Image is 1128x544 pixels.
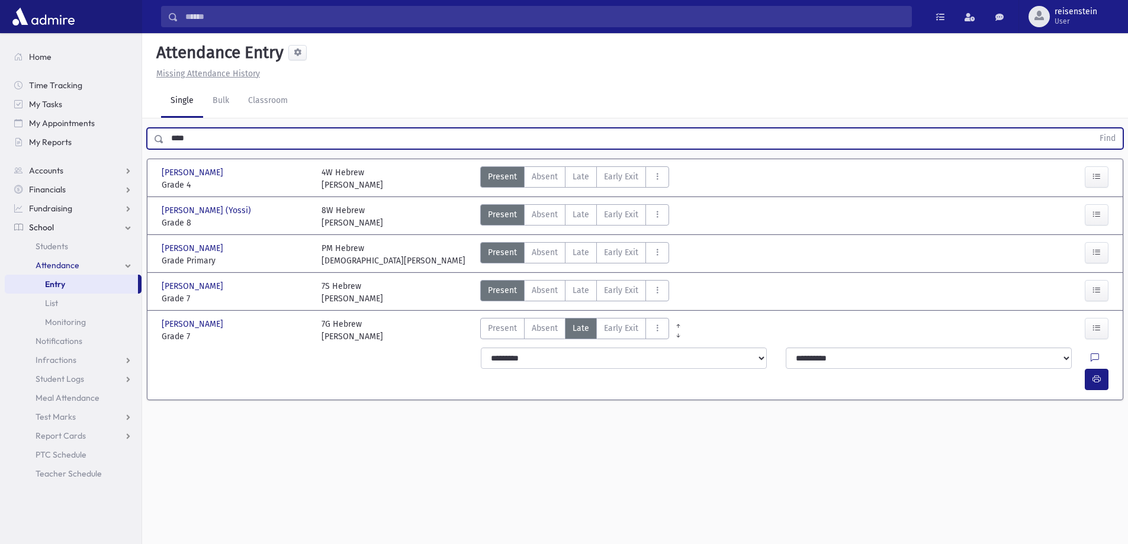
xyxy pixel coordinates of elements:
span: [PERSON_NAME] [162,242,226,255]
a: Monitoring [5,313,142,331]
span: Test Marks [36,411,76,422]
span: Late [573,246,589,259]
div: AttTypes [480,318,669,343]
a: Report Cards [5,426,142,445]
img: AdmirePro [9,5,78,28]
span: Grade 7 [162,292,310,305]
div: 7G Hebrew [PERSON_NAME] [322,318,383,343]
span: User [1055,17,1097,26]
span: [PERSON_NAME] (Yossi) [162,204,253,217]
span: Absent [532,208,558,221]
span: Grade 7 [162,330,310,343]
span: Early Exit [604,170,638,183]
div: 8W Hebrew [PERSON_NAME] [322,204,383,229]
span: Teacher Schedule [36,468,102,479]
span: Late [573,284,589,297]
span: List [45,298,58,308]
a: My Tasks [5,95,142,114]
span: Early Exit [604,322,638,334]
span: Fundraising [29,203,72,214]
span: Time Tracking [29,80,82,91]
a: Single [161,85,203,118]
div: AttTypes [480,204,669,229]
span: Late [573,208,589,221]
a: Students [5,237,142,256]
a: Classroom [239,85,297,118]
a: Home [5,47,142,66]
span: My Appointments [29,118,95,128]
span: Early Exit [604,208,638,221]
span: [PERSON_NAME] [162,280,226,292]
span: [PERSON_NAME] [162,166,226,179]
div: 4W Hebrew [PERSON_NAME] [322,166,383,191]
span: Absent [532,246,558,259]
span: Financials [29,184,66,195]
span: Report Cards [36,430,86,441]
span: Entry [45,279,65,289]
span: Home [29,51,52,62]
div: AttTypes [480,242,669,267]
span: Monitoring [45,317,86,327]
a: Missing Attendance History [152,69,260,79]
a: Time Tracking [5,76,142,95]
span: Meal Attendance [36,392,99,403]
a: List [5,294,142,313]
span: Present [488,284,517,297]
span: Infractions [36,355,76,365]
span: Late [573,322,589,334]
span: Students [36,241,68,252]
a: Accounts [5,161,142,180]
a: Financials [5,180,142,199]
a: Bulk [203,85,239,118]
input: Search [178,6,911,27]
span: Student Logs [36,374,84,384]
a: Infractions [5,350,142,369]
a: School [5,218,142,237]
span: Grade 8 [162,217,310,229]
span: PTC Schedule [36,449,86,460]
span: My Tasks [29,99,62,110]
div: PM Hebrew [DEMOGRAPHIC_DATA][PERSON_NAME] [322,242,465,267]
span: Attendance [36,260,79,271]
div: 7S Hebrew [PERSON_NAME] [322,280,383,305]
span: Grade Primary [162,255,310,267]
a: Entry [5,275,138,294]
a: My Reports [5,133,142,152]
a: Attendance [5,256,142,275]
u: Missing Attendance History [156,69,260,79]
a: My Appointments [5,114,142,133]
span: Early Exit [604,284,638,297]
button: Find [1092,128,1123,149]
span: Absent [532,170,558,183]
span: Absent [532,322,558,334]
a: Test Marks [5,407,142,426]
span: Present [488,246,517,259]
span: Accounts [29,165,63,176]
span: Present [488,208,517,221]
span: My Reports [29,137,72,147]
span: Present [488,322,517,334]
span: Grade 4 [162,179,310,191]
a: Teacher Schedule [5,464,142,483]
h5: Attendance Entry [152,43,284,63]
a: PTC Schedule [5,445,142,464]
span: [PERSON_NAME] [162,318,226,330]
div: AttTypes [480,166,669,191]
span: Early Exit [604,246,638,259]
span: School [29,222,54,233]
a: Student Logs [5,369,142,388]
span: Absent [532,284,558,297]
span: Notifications [36,336,82,346]
span: Late [573,170,589,183]
a: Fundraising [5,199,142,218]
div: AttTypes [480,280,669,305]
a: Meal Attendance [5,388,142,407]
a: Notifications [5,331,142,350]
span: Present [488,170,517,183]
span: reisenstein [1055,7,1097,17]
